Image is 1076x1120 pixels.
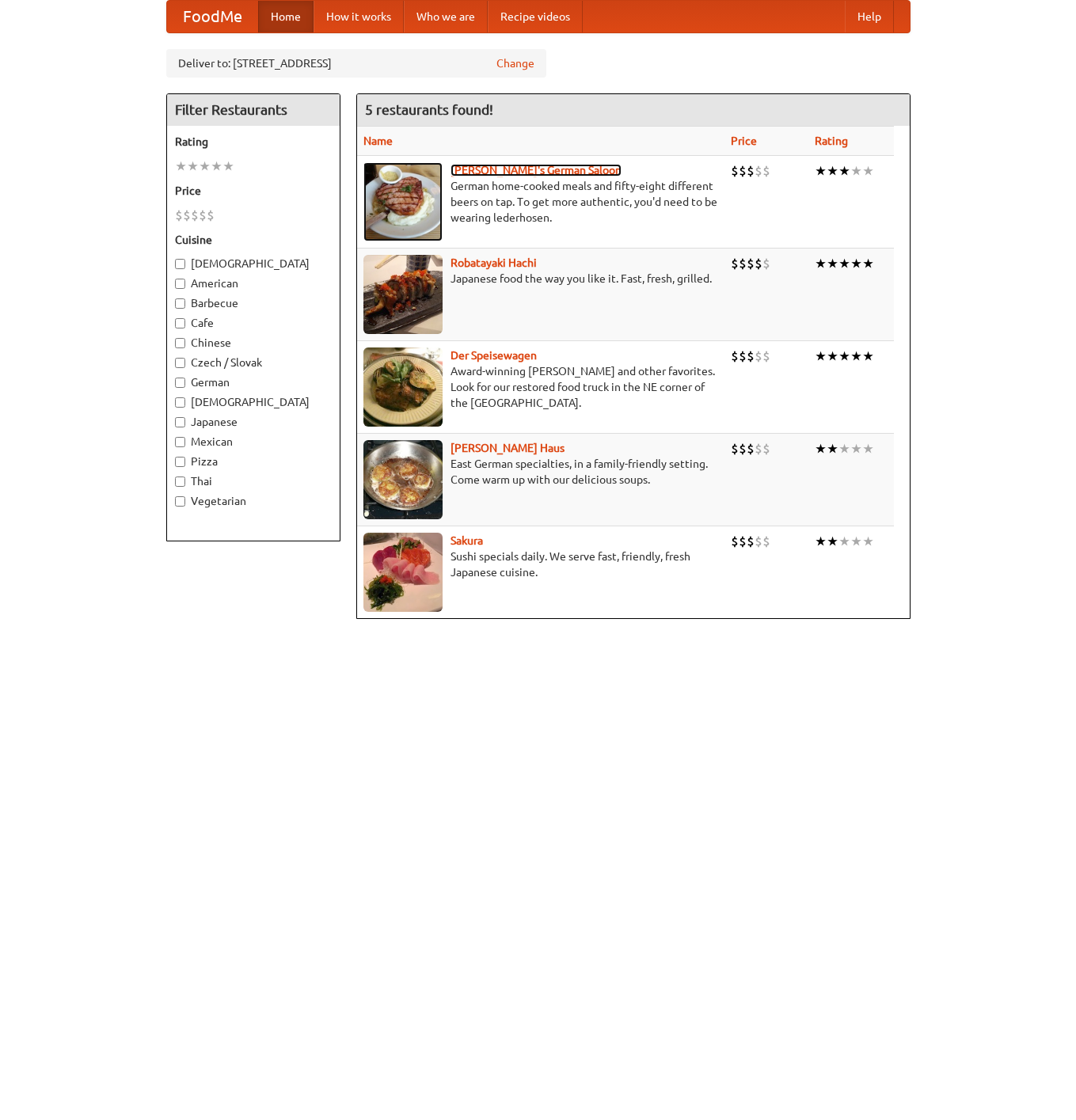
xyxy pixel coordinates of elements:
[175,496,185,507] input: Vegetarian
[363,178,718,226] p: German home-cooked meals and fifty-eight different beers on tap. To get more authentic, you'd nee...
[363,347,443,427] img: speisewagen.jpg
[451,442,565,454] b: [PERSON_NAME] Haus
[451,164,622,177] a: [PERSON_NAME]'s German Saloon
[755,533,762,550] li: $
[850,440,862,457] li: ★
[175,298,185,309] input: Barbecue
[175,315,332,331] label: Cafe
[731,135,757,147] a: Price
[747,347,755,365] li: $
[175,434,332,450] label: Mexican
[747,440,755,457] li: $
[815,162,827,180] li: ★
[850,533,862,550] li: ★
[838,533,850,550] li: ★
[850,255,862,272] li: ★
[175,318,185,328] input: Cafe
[175,232,332,248] h5: Cuisine
[166,49,546,78] div: Deliver to: [STREET_ADDRESS]
[762,162,770,180] li: $
[451,256,537,269] b: Robatayaki Hachi
[827,440,838,457] li: ★
[175,338,185,348] input: Chinese
[175,256,332,271] label: [DEMOGRAPHIC_DATA]
[404,1,488,32] a: Who we are
[731,162,739,180] li: $
[731,255,739,272] li: $
[222,158,234,175] li: ★
[175,378,185,388] input: German
[175,158,187,175] li: ★
[175,207,183,224] li: $
[488,1,583,32] a: Recipe videos
[838,440,850,457] li: ★
[850,347,862,365] li: ★
[175,275,332,291] label: American
[862,162,874,180] li: ★
[363,549,718,580] p: Sushi specials daily. We serve fast, friendly, fresh Japanese cuisine.
[862,440,874,457] li: ★
[167,1,258,32] a: FoodMe
[363,533,443,612] img: sakura.jpg
[175,134,332,150] h5: Rating
[762,440,770,457] li: $
[747,533,755,550] li: $
[175,454,332,469] label: Pizza
[731,533,739,550] li: $
[739,347,747,365] li: $
[363,162,443,241] img: esthers.jpg
[363,135,393,147] a: Name
[175,473,332,489] label: Thai
[827,255,838,272] li: ★
[175,457,185,467] input: Pizza
[755,162,762,180] li: $
[731,440,739,457] li: $
[175,397,185,408] input: [DEMOGRAPHIC_DATA]
[183,207,191,224] li: $
[175,437,185,447] input: Mexican
[175,493,332,509] label: Vegetarian
[167,94,340,126] h4: Filter Restaurants
[365,102,493,117] ng-pluralize: 5 restaurants found!
[175,476,185,487] input: Thai
[175,279,185,289] input: American
[755,347,762,365] li: $
[363,363,718,411] p: Award-winning [PERSON_NAME] and other favorites. Look for our restored food truck in the NE corne...
[762,255,770,272] li: $
[731,347,739,365] li: $
[862,533,874,550] li: ★
[258,1,314,32] a: Home
[862,255,874,272] li: ★
[363,255,443,334] img: robatayaki.jpg
[363,440,443,519] img: kohlhaus.jpg
[175,414,332,430] label: Japanese
[175,355,332,370] label: Czech / Slovak
[815,440,827,457] li: ★
[850,162,862,180] li: ★
[175,335,332,351] label: Chinese
[827,162,838,180] li: ★
[747,255,755,272] li: $
[451,534,483,547] b: Sakura
[451,349,537,362] b: Der Speisewagen
[762,533,770,550] li: $
[862,347,874,365] li: ★
[815,347,827,365] li: ★
[175,295,332,311] label: Barbecue
[739,162,747,180] li: $
[755,255,762,272] li: $
[187,158,199,175] li: ★
[739,440,747,457] li: $
[827,347,838,365] li: ★
[838,347,850,365] li: ★
[815,533,827,550] li: ★
[175,394,332,410] label: [DEMOGRAPHIC_DATA]
[175,358,185,368] input: Czech / Slovak
[838,255,850,272] li: ★
[845,1,894,32] a: Help
[739,255,747,272] li: $
[755,440,762,457] li: $
[175,259,185,269] input: [DEMOGRAPHIC_DATA]
[496,55,534,71] a: Change
[363,271,718,287] p: Japanese food the way you like it. Fast, fresh, grilled.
